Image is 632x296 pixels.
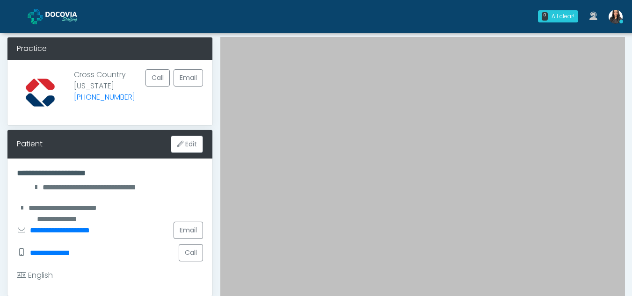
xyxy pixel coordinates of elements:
[174,69,203,87] a: Email
[532,7,584,26] a: 0 All clear!
[17,270,53,281] div: English
[17,69,64,116] img: Provider image
[28,1,92,31] a: Docovia
[174,222,203,239] a: Email
[179,244,203,261] button: Call
[74,92,135,102] a: [PHONE_NUMBER]
[171,136,203,153] button: Edit
[17,138,43,150] div: Patient
[74,69,135,108] p: Cross Country [US_STATE]
[552,12,574,21] div: All clear!
[7,37,212,60] div: Practice
[45,12,92,21] img: Docovia
[542,12,548,21] div: 0
[28,9,43,24] img: Docovia
[609,10,623,24] img: Viral Patel
[145,69,170,87] button: Call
